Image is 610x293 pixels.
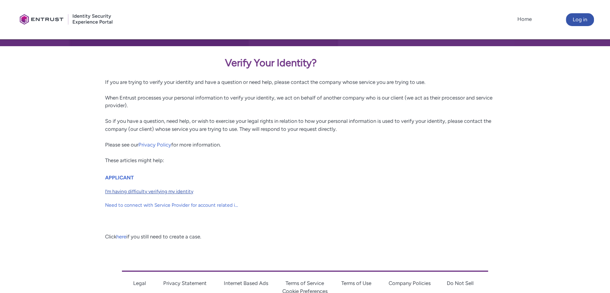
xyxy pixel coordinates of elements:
[105,185,238,198] a: I’m having difficulty verifying my identity
[138,142,171,148] a: Privacy Policy
[116,234,126,240] a: here
[105,188,238,195] span: I’m having difficulty verifying my identity
[515,13,534,25] a: Home
[105,175,134,181] a: APPLICANT
[105,233,505,241] div: Click if you still need to create a case.
[105,55,505,71] p: Verify Your Identity?
[566,13,594,26] button: Log in
[105,198,238,212] a: Need to connect with Service Provider for account related issues
[105,201,238,209] span: Need to connect with Service Provider for account related issues
[105,55,505,165] div: If you are trying to verify your identity and have a question or need help, please contact the co...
